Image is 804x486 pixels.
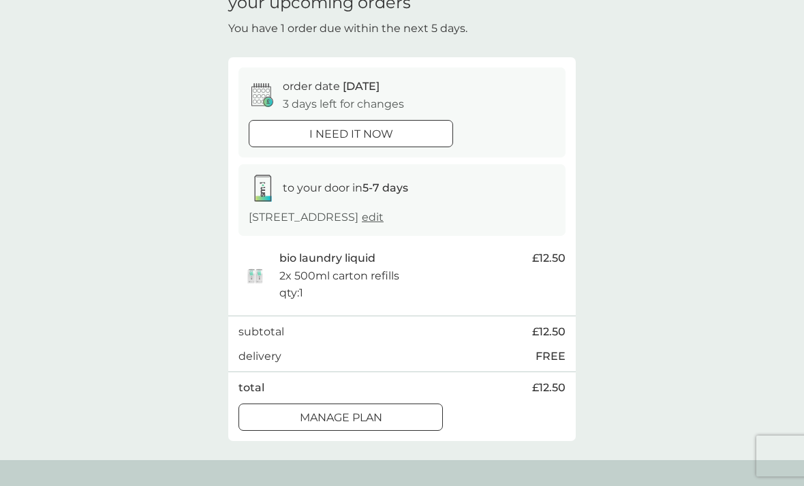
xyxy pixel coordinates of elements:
[283,78,380,95] p: order date
[279,284,303,302] p: qty : 1
[536,348,566,365] p: FREE
[532,249,566,267] span: £12.50
[300,409,382,427] p: Manage plan
[279,267,399,285] p: 2x 500ml carton refills
[309,125,393,143] p: i need it now
[362,181,408,194] strong: 5-7 days
[228,20,467,37] p: You have 1 order due within the next 5 days.
[238,348,281,365] p: delivery
[343,80,380,93] span: [DATE]
[238,323,284,341] p: subtotal
[249,209,384,226] p: [STREET_ADDRESS]
[532,323,566,341] span: £12.50
[238,404,443,431] button: Manage plan
[362,211,384,224] a: edit
[238,379,264,397] p: total
[283,95,404,113] p: 3 days left for changes
[532,379,566,397] span: £12.50
[279,249,375,267] p: bio laundry liquid
[249,120,453,147] button: i need it now
[283,181,408,194] span: to your door in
